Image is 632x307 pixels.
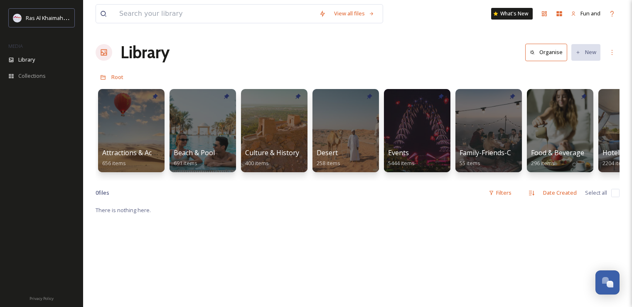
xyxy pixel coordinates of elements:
span: Beach & Pool [174,148,215,157]
span: 258 items [317,159,340,167]
button: New [571,44,600,60]
div: Date Created [539,185,581,201]
img: Logo_RAKTDA_RGB-01.png [13,14,22,22]
span: 400 items [245,159,269,167]
a: Attractions & Activities656 items [102,149,172,167]
a: Desert258 items [317,149,340,167]
span: 691 items [174,159,197,167]
span: 296 items [531,159,555,167]
button: Organise [525,44,567,61]
span: Desert [317,148,338,157]
span: There is nothing here. [96,206,151,214]
span: Fun and [580,10,600,17]
span: 5444 items [388,159,415,167]
span: Attractions & Activities [102,148,172,157]
a: Organise [525,44,571,61]
span: 0 file s [96,189,109,197]
a: Culture & History400 items [245,149,299,167]
a: Hotels2204 items [602,149,629,167]
span: Hotels [602,148,623,157]
span: Privacy Policy [30,296,54,301]
span: 656 items [102,159,126,167]
span: 55 items [460,159,480,167]
span: Collections [18,72,46,80]
span: Events [388,148,409,157]
span: Root [111,73,123,81]
a: Events5444 items [388,149,415,167]
input: Search your library [115,5,315,23]
span: Culture & History [245,148,299,157]
span: 2204 items [602,159,629,167]
button: Open Chat [595,270,620,295]
span: Ras Al Khaimah Tourism Development Authority [26,14,143,22]
a: Privacy Policy [30,293,54,303]
span: Library [18,56,35,64]
span: Select all [585,189,607,197]
a: Beach & Pool691 items [174,149,215,167]
a: Fun and [567,5,605,22]
span: Food & Beverage [531,148,584,157]
div: Filters [484,185,516,201]
a: Root [111,72,123,82]
a: View all files [330,5,379,22]
a: Library [120,40,170,65]
a: Family-Friends-Couple-Solo55 items [460,149,545,167]
a: What's New [491,8,533,20]
a: Food & Beverage296 items [531,149,584,167]
span: MEDIA [8,43,23,49]
span: Family-Friends-Couple-Solo [460,148,545,157]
